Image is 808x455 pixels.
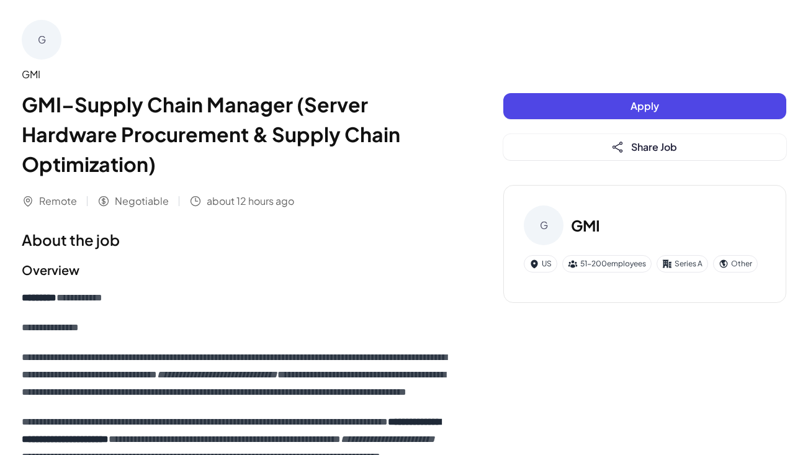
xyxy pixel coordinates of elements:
button: Apply [503,93,786,119]
span: Remote [39,194,77,209]
div: GMI [22,67,454,82]
h2: Overview [22,261,454,279]
h1: GMI–Supply Chain Manager (Server Hardware Procurement & Supply Chain Optimization) [22,89,454,179]
div: US [524,255,557,273]
h3: GMI [571,214,600,237]
div: G [524,205,563,245]
span: Apply [631,99,659,112]
span: about 12 hours ago [207,194,294,209]
div: Series A [657,255,708,273]
div: Other [713,255,758,273]
div: G [22,20,61,60]
h1: About the job [22,228,454,251]
div: 51-200 employees [562,255,652,273]
button: Share Job [503,134,786,160]
span: Share Job [631,140,677,153]
span: Negotiable [115,194,169,209]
